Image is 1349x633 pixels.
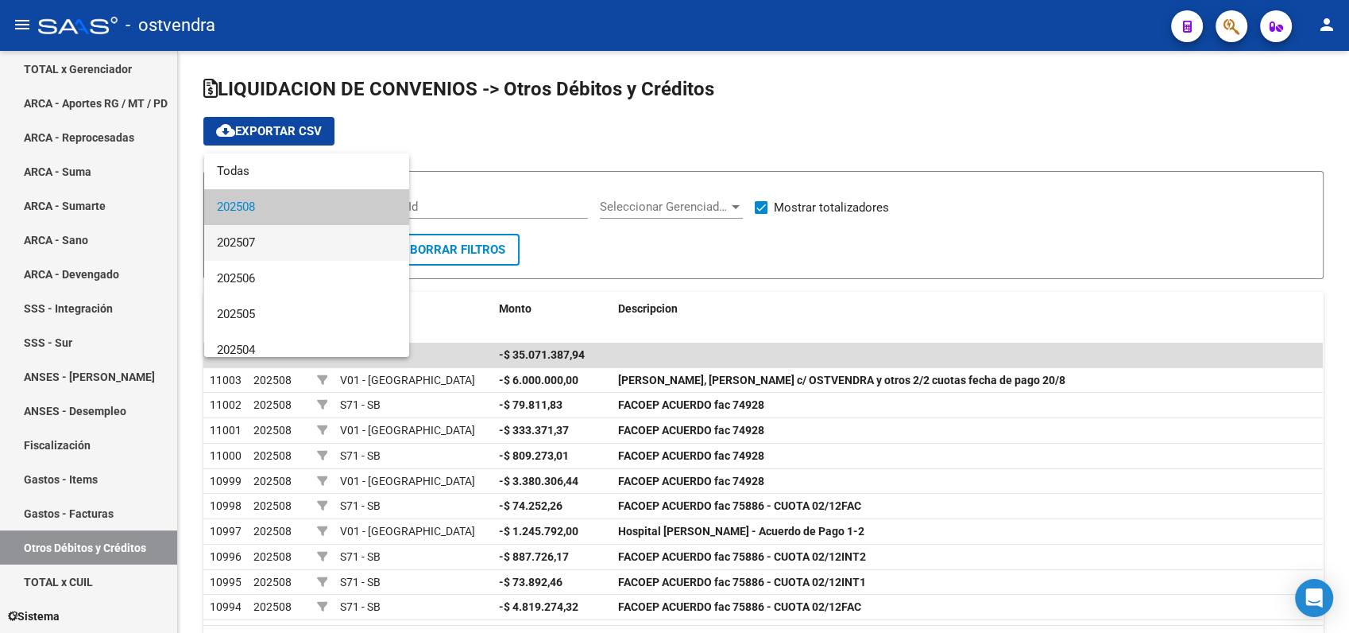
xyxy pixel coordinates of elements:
span: 202505 [217,297,396,332]
span: 202507 [217,225,396,261]
span: 202506 [217,261,396,297]
span: Todas [217,153,396,189]
div: Open Intercom Messenger [1295,579,1333,617]
span: 202504 [217,332,396,368]
span: 202508 [217,189,396,225]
